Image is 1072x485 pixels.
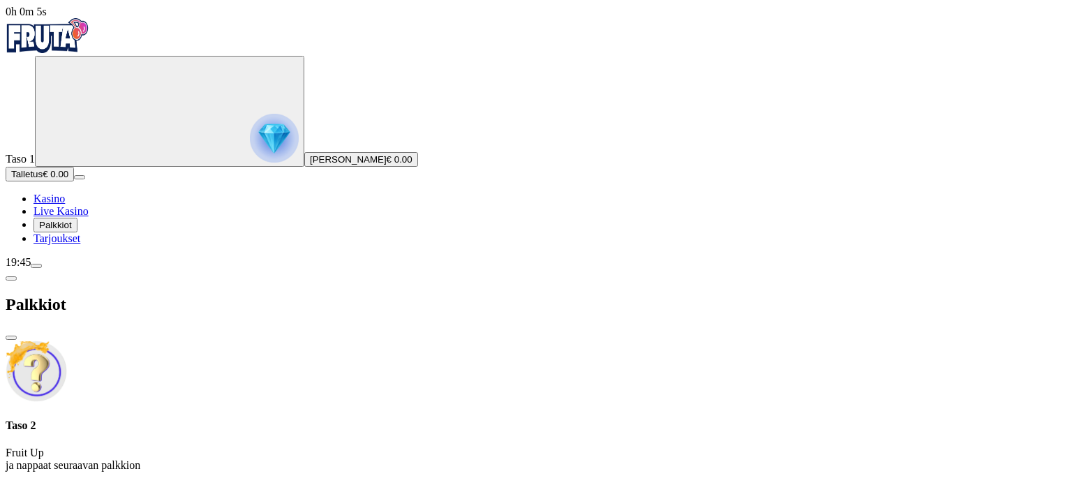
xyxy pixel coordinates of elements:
[250,114,299,163] img: reward progress
[31,264,42,268] button: menu
[6,276,17,281] button: chevron-left icon
[6,295,1066,314] h2: Palkkiot
[6,18,1066,245] nav: Primary
[387,154,412,165] span: € 0.00
[6,193,1066,245] nav: Main menu
[43,169,68,179] span: € 0.00
[6,153,35,165] span: Taso 1
[11,169,43,179] span: Talletus
[6,341,67,402] img: Unlock reward icon
[310,154,387,165] span: [PERSON_NAME]
[6,447,1066,472] p: Fruit Up ja nappaat seuraavan palkkion
[6,167,74,181] button: Talletusplus icon€ 0.00
[6,336,17,340] button: close
[304,152,418,167] button: [PERSON_NAME]€ 0.00
[33,205,89,217] a: Live Kasino
[74,175,85,179] button: menu
[6,6,47,17] span: user session time
[35,56,304,167] button: reward progress
[39,220,72,230] span: Palkkiot
[33,218,77,232] button: Palkkiot
[33,193,65,204] a: Kasino
[6,256,31,268] span: 19:45
[6,18,89,53] img: Fruta
[6,419,1066,432] h4: Taso 2
[6,43,89,55] a: Fruta
[33,232,80,244] a: Tarjoukset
